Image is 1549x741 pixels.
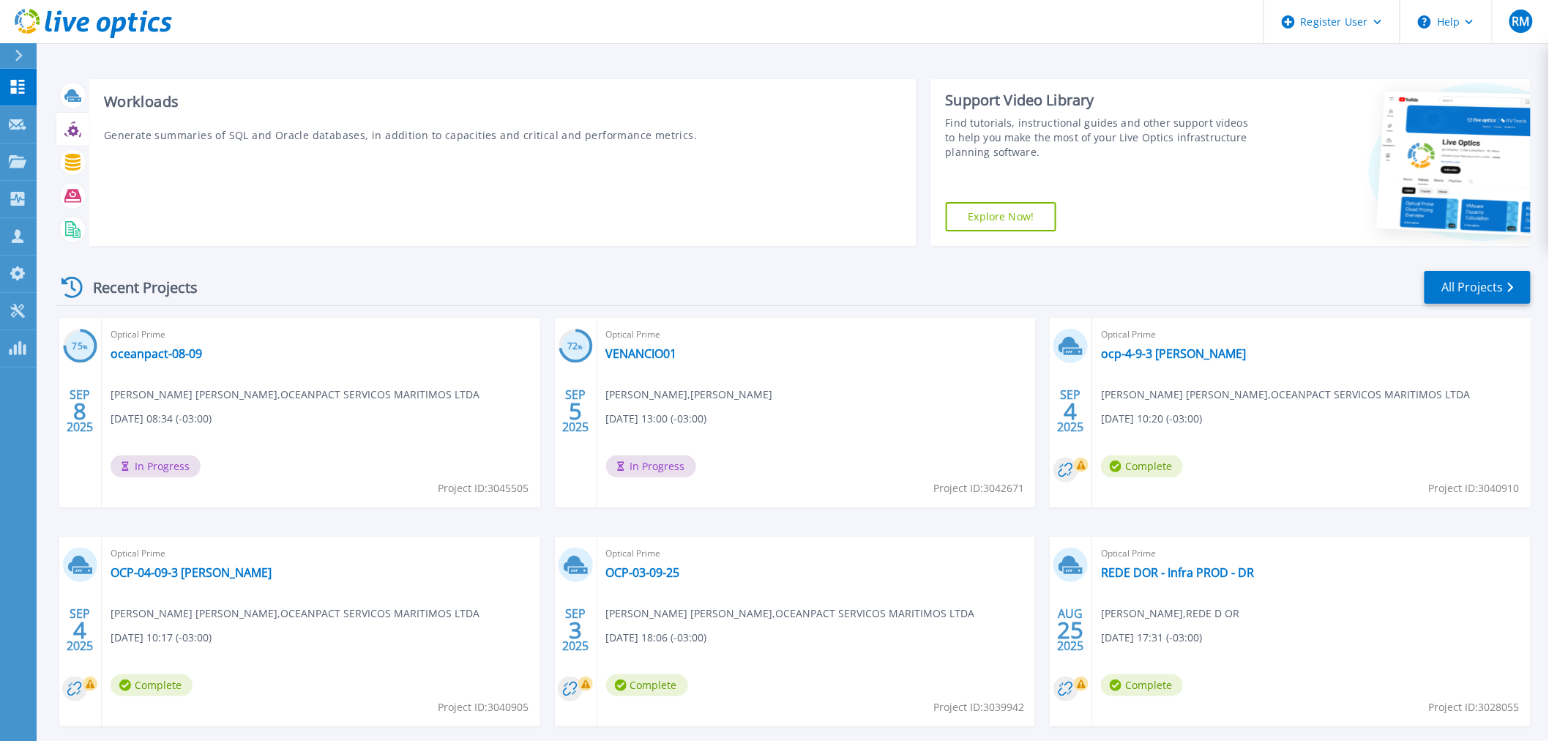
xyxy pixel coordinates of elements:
[111,387,479,403] span: [PERSON_NAME] [PERSON_NAME] , OCEANPACT SERVICOS MARITIMOS LTDA
[1101,674,1183,696] span: Complete
[1057,384,1085,438] div: SEP 2025
[1101,346,1246,361] a: ocp-4-9-3 [PERSON_NAME]
[606,565,680,580] a: OCP-03-09-25
[578,343,583,351] span: %
[63,338,97,355] h3: 75
[561,384,589,438] div: SEP 2025
[1064,405,1078,417] span: 4
[606,545,1027,562] span: Optical Prime
[111,606,479,622] span: [PERSON_NAME] [PERSON_NAME] , OCEANPACT SERVICOS MARITIMOS LTDA
[73,405,86,417] span: 8
[1429,699,1520,715] span: Project ID: 3028055
[606,346,677,361] a: VENANCIO01
[1101,387,1470,403] span: [PERSON_NAME] [PERSON_NAME] , OCEANPACT SERVICOS MARITIMOS LTDA
[111,674,193,696] span: Complete
[111,455,201,477] span: In Progress
[1057,603,1085,657] div: AUG 2025
[1058,624,1084,636] span: 25
[1101,327,1522,343] span: Optical Prime
[73,624,86,636] span: 4
[1425,271,1531,304] a: All Projects
[111,411,212,427] span: [DATE] 08:34 (-03:00)
[1429,480,1520,496] span: Project ID: 3040910
[104,94,902,110] h3: Workloads
[438,699,529,715] span: Project ID: 3040905
[1101,630,1202,646] span: [DATE] 17:31 (-03:00)
[1101,411,1202,427] span: [DATE] 10:20 (-03:00)
[946,116,1253,160] div: Find tutorials, instructional guides and other support videos to help you make the most of your L...
[606,674,688,696] span: Complete
[606,455,696,477] span: In Progress
[66,384,94,438] div: SEP 2025
[559,338,593,355] h3: 72
[111,327,531,343] span: Optical Prime
[1512,15,1529,27] span: RM
[606,630,707,646] span: [DATE] 18:06 (-03:00)
[56,269,217,305] div: Recent Projects
[606,327,1027,343] span: Optical Prime
[83,343,88,351] span: %
[606,606,975,622] span: [PERSON_NAME] [PERSON_NAME] , OCEANPACT SERVICOS MARITIMOS LTDA
[946,91,1253,110] div: Support Video Library
[104,127,902,143] p: Generate summaries of SQL and Oracle databases, in addition to capacities and critical and perfor...
[66,603,94,657] div: SEP 2025
[111,545,531,562] span: Optical Prime
[1101,545,1522,562] span: Optical Prime
[946,202,1057,231] a: Explore Now!
[1101,606,1239,622] span: [PERSON_NAME] , REDE D OR
[111,346,202,361] a: oceanpact-08-09
[111,565,272,580] a: OCP-04-09-3 [PERSON_NAME]
[606,387,773,403] span: [PERSON_NAME] , [PERSON_NAME]
[933,699,1024,715] span: Project ID: 3039942
[438,480,529,496] span: Project ID: 3045505
[561,603,589,657] div: SEP 2025
[569,624,582,636] span: 3
[569,405,582,417] span: 5
[606,411,707,427] span: [DATE] 13:00 (-03:00)
[111,630,212,646] span: [DATE] 10:17 (-03:00)
[933,480,1024,496] span: Project ID: 3042671
[1101,455,1183,477] span: Complete
[1101,565,1254,580] a: REDE DOR - Infra PROD - DR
